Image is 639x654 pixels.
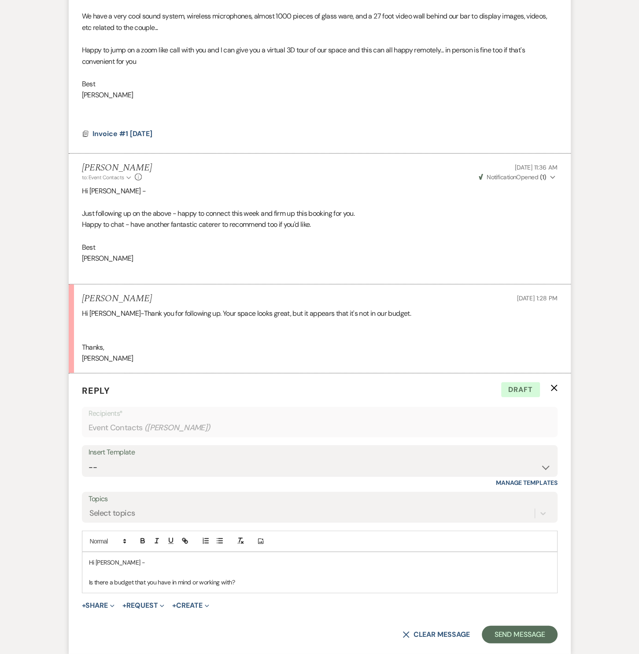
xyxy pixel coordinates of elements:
[89,419,551,436] div: Event Contacts
[515,163,558,171] span: [DATE] 11:36 AM
[92,129,152,138] span: Invoice #1 [DATE]
[82,219,558,230] p: Happy to chat - have another fantastic caterer to recommend too if you'd like.
[82,253,558,264] p: [PERSON_NAME]
[89,446,551,459] div: Insert Template
[82,11,558,33] p: We have a very cool sound system, wireless microphones, almost 1000 pieces of glass ware, and a 2...
[539,173,546,181] strong: ( 1 )
[82,185,558,197] p: Hi [PERSON_NAME] -
[82,174,124,181] span: to: Event Contacts
[82,602,86,609] span: +
[89,408,551,419] p: Recipients*
[496,479,558,487] a: Manage Templates
[82,242,558,253] p: Best
[487,173,516,181] span: Notification
[82,602,115,609] button: Share
[144,422,211,434] span: ( [PERSON_NAME] )
[89,558,550,567] p: Hi [PERSON_NAME] -
[92,129,155,139] button: Invoice #1 [DATE]
[82,174,133,181] button: to: Event Contacts
[122,602,164,609] button: Request
[82,208,558,219] p: Just following up on the above - happy to connect this week and firm up this booking for you.
[477,173,558,182] button: NotificationOpened (1)
[482,626,557,643] button: Send Message
[82,293,152,304] h5: [PERSON_NAME]
[82,44,558,67] p: Happy to jump on a zoom like call with you and I can give you a virtual 3D tour of our space and ...
[501,382,540,397] span: Draft
[82,308,558,364] div: Hi [PERSON_NAME]-Thank you for following up. Your space looks great, but it appears that it's not...
[82,385,110,396] span: Reply
[82,89,558,101] p: [PERSON_NAME]
[89,577,550,587] p: Is there a budget that you have in mind or working with?
[479,173,547,181] span: Opened
[172,602,176,609] span: +
[89,508,135,520] div: Select topics
[89,493,551,506] label: Topics
[82,163,152,174] h5: [PERSON_NAME]
[172,602,209,609] button: Create
[82,78,558,90] p: Best
[517,294,557,302] span: [DATE] 1:28 PM
[122,602,126,609] span: +
[403,631,469,638] button: Clear message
